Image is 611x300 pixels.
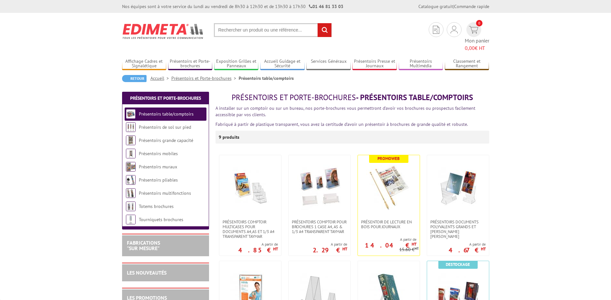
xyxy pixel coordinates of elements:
[127,239,160,252] a: FABRICATIONS"Sur Mesure"
[358,220,420,229] a: Présentoir de lecture en bois pour journaux
[126,202,136,211] img: Totems brochures
[306,59,351,69] a: Services Généraux
[126,136,136,145] img: Présentoirs grande capacité
[139,203,174,209] a: Totems brochures
[215,121,468,127] font: Fabriqué à partir de plastique transparent, vous avez la certitude d’avoir un présentoir à brochu...
[239,75,294,81] li: Présentoirs table/comptoirs
[366,165,411,210] img: Présentoir de lecture en bois pour journaux
[139,111,194,117] a: Présentoirs table/comptoirs
[139,137,193,143] a: Présentoirs grande capacité
[126,109,136,119] img: Présentoirs table/comptoirs
[219,220,281,239] a: Présentoirs comptoir multicases POUR DOCUMENTS A4,A5 ET 1/3 A4 TRANSPARENT TAYMAR
[451,26,458,33] img: devis rapide
[122,19,204,43] img: Edimeta
[365,243,416,247] p: 14.04 €
[171,75,239,81] a: Présentoirs et Porte-brochures
[228,165,273,210] img: Présentoirs comptoir multicases POUR DOCUMENTS A4,A5 ET 1/3 A4 TRANSPARENT TAYMAR
[412,241,416,247] sup: HT
[260,59,305,69] a: Accueil Guidage et Sécurité
[352,59,397,69] a: Présentoirs Presse et Journaux
[289,220,350,234] a: PRÉSENTOIRS COMPTOIR POUR BROCHURES 1 CASE A4, A5 & 1/3 A4 TRANSPARENT taymar
[223,220,278,239] span: Présentoirs comptoir multicases POUR DOCUMENTS A4,A5 ET 1/3 A4 TRANSPARENT TAYMAR
[430,220,486,239] span: Présentoirs Documents Polyvalents Grands et [PERSON_NAME] [PERSON_NAME]
[122,75,147,82] a: Retour
[122,3,343,10] div: Nos équipes sont à votre service du lundi au vendredi de 8h30 à 12h30 et de 13h30 à 17h30
[446,262,470,267] b: Destockage
[150,75,171,81] a: Accueil
[292,220,347,234] span: PRÉSENTOIRS COMPTOIR POUR BROCHURES 1 CASE A4, A5 & 1/3 A4 TRANSPARENT taymar
[126,188,136,198] img: Présentoirs multifonctions
[126,215,136,224] img: Tourniquets brochures
[377,156,400,161] b: Promoweb
[139,177,178,183] a: Présentoirs pliables
[415,246,419,250] sup: HT
[418,4,453,9] a: Catalogue gratuit
[139,124,191,130] a: Présentoirs de sol sur pied
[465,45,475,51] span: 0,00
[418,3,489,10] div: |
[168,59,213,69] a: Présentoirs et Porte-brochures
[318,23,331,37] input: rechercher
[139,151,178,156] a: Présentoirs mobiles
[465,37,489,52] span: Mon panier
[313,242,347,247] span: A partir de
[122,59,167,69] a: Affichage Cadres et Signalétique
[449,242,486,247] span: A partir de
[219,131,243,144] p: 9 produits
[445,59,489,69] a: Classement et Rangement
[214,23,332,37] input: Rechercher un produit ou une référence...
[361,220,416,229] span: Présentoir de lecture en bois pour journaux
[465,22,489,52] a: devis rapide 0 Mon panier 0,00€ HT
[215,93,489,102] h1: - Présentoirs table/comptoirs
[130,95,201,101] a: Présentoirs et Porte-brochures
[126,122,136,132] img: Présentoirs de sol sur pied
[481,246,486,252] sup: HT
[435,165,481,210] img: Présentoirs Documents Polyvalents Grands et Petits Modèles
[399,247,419,252] p: 15.60 €
[232,92,356,102] span: Présentoirs et Porte-brochures
[454,4,489,9] a: Commande rapide
[238,242,278,247] span: A partir de
[126,149,136,158] img: Présentoirs mobiles
[214,59,259,69] a: Exposition Grilles et Panneaux
[399,59,443,69] a: Présentoirs Multimédia
[449,248,486,252] p: 4.67 €
[469,26,478,33] img: devis rapide
[313,248,347,252] p: 2.29 €
[273,246,278,252] sup: HT
[465,44,489,52] span: € HT
[309,4,343,9] strong: 01 46 81 33 03
[297,165,342,210] img: PRÉSENTOIRS COMPTOIR POUR BROCHURES 1 CASE A4, A5 & 1/3 A4 TRANSPARENT taymar
[238,248,278,252] p: 4.85 €
[433,26,439,34] img: devis rapide
[358,237,416,242] span: A partir de
[427,220,489,239] a: Présentoirs Documents Polyvalents Grands et [PERSON_NAME] [PERSON_NAME]
[215,105,475,117] font: A installer sur un comptoir ou sur un bureau, nos porte-brochures vous permettront d’avoir vos br...
[126,175,136,185] img: Présentoirs pliables
[127,269,167,276] a: LES NOUVEAUTÉS
[342,246,347,252] sup: HT
[126,162,136,172] img: Présentoirs muraux
[139,164,177,170] a: Présentoirs muraux
[139,190,191,196] a: Présentoirs multifonctions
[139,217,183,222] a: Tourniquets brochures
[476,20,482,26] span: 0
